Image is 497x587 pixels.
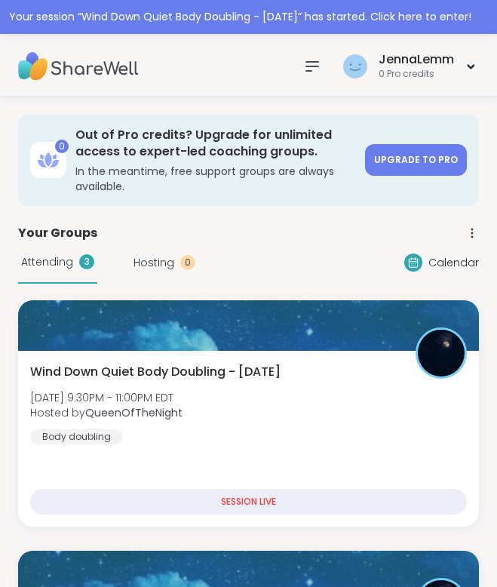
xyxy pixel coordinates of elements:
[30,489,467,515] div: SESSION LIVE
[75,164,356,194] h3: In the meantime, free support groups are always available.
[18,224,97,242] span: Your Groups
[343,54,367,78] img: JennaLemm
[133,255,174,271] span: Hosting
[30,390,183,405] span: [DATE] 9:30PM - 11:00PM EDT
[30,429,123,444] div: Body doubling
[180,255,195,270] div: 0
[379,68,454,81] div: 0 Pro credits
[18,40,139,93] img: ShareWell Nav Logo
[9,9,488,25] div: Your session “ Wind Down Quiet Body Doubling - [DATE] ” has started. Click here to enter!
[21,254,73,270] span: Attending
[85,405,183,420] b: QueenOfTheNight
[428,255,479,271] span: Calendar
[418,330,465,376] img: QueenOfTheNight
[30,363,281,381] span: Wind Down Quiet Body Doubling - [DATE]
[365,144,467,176] a: Upgrade to Pro
[30,405,183,420] span: Hosted by
[55,140,69,153] div: 0
[79,254,94,269] div: 3
[374,153,458,166] span: Upgrade to Pro
[75,127,356,161] h3: Out of Pro credits? Upgrade for unlimited access to expert-led coaching groups.
[379,51,454,68] div: JennaLemm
